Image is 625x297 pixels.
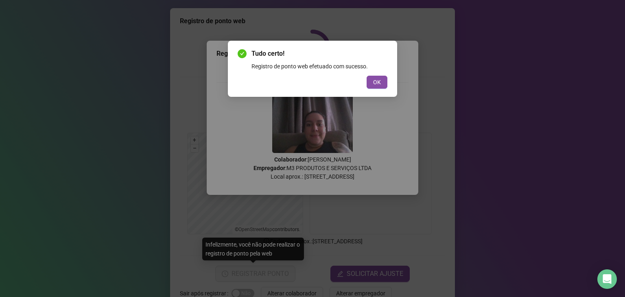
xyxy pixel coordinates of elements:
span: check-circle [238,49,247,58]
div: Open Intercom Messenger [597,269,617,289]
span: Tudo certo! [251,49,387,59]
button: OK [367,76,387,89]
div: Registro de ponto web efetuado com sucesso. [251,62,387,71]
span: OK [373,78,381,87]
